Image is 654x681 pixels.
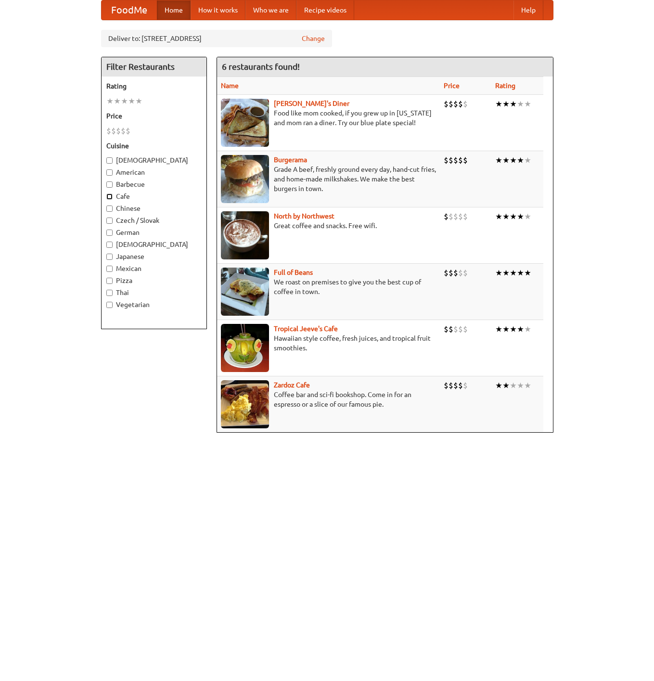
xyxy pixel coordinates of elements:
[444,99,449,109] li: $
[106,96,114,106] li: ★
[106,302,113,308] input: Vegetarian
[524,324,531,334] li: ★
[463,211,468,222] li: $
[463,155,468,166] li: $
[106,254,113,260] input: Japanese
[502,99,510,109] li: ★
[502,155,510,166] li: ★
[444,380,449,391] li: $
[106,141,202,151] h5: Cuisine
[106,240,202,249] label: [DEMOGRAPHIC_DATA]
[101,30,332,47] div: Deliver to: [STREET_ADDRESS]
[221,82,239,90] a: Name
[502,324,510,334] li: ★
[221,277,436,296] p: We roast on premises to give you the best cup of coffee in town.
[106,206,113,212] input: Chinese
[453,99,458,109] li: $
[495,155,502,166] li: ★
[517,99,524,109] li: ★
[495,211,502,222] li: ★
[302,34,325,43] a: Change
[221,211,269,259] img: north.jpg
[106,218,113,224] input: Czech / Slovak
[449,268,453,278] li: $
[453,211,458,222] li: $
[502,380,510,391] li: ★
[274,156,307,164] b: Burgerama
[517,380,524,391] li: ★
[524,268,531,278] li: ★
[221,165,436,193] p: Grade A beef, freshly ground every day, hand-cut fries, and home-made milkshakes. We make the bes...
[157,0,191,20] a: Home
[221,324,269,372] img: jeeves.jpg
[221,155,269,203] img: burgerama.jpg
[444,82,460,90] a: Price
[106,242,113,248] input: [DEMOGRAPHIC_DATA]
[274,100,349,107] a: [PERSON_NAME]'s Diner
[106,264,202,273] label: Mexican
[449,324,453,334] li: $
[463,324,468,334] li: $
[296,0,354,20] a: Recipe videos
[111,126,116,136] li: $
[463,268,468,278] li: $
[106,300,202,309] label: Vegetarian
[106,288,202,297] label: Thai
[106,252,202,261] label: Japanese
[121,96,128,106] li: ★
[453,380,458,391] li: $
[458,324,463,334] li: $
[274,212,334,220] a: North by Northwest
[106,157,113,164] input: [DEMOGRAPHIC_DATA]
[510,155,517,166] li: ★
[221,108,436,128] p: Food like mom cooked, if you grew up in [US_STATE] and mom ran a diner. Try our blue plate special!
[463,99,468,109] li: $
[274,381,310,389] b: Zardoz Cafe
[102,0,157,20] a: FoodMe
[245,0,296,20] a: Who we are
[444,324,449,334] li: $
[495,380,502,391] li: ★
[458,268,463,278] li: $
[449,99,453,109] li: $
[495,324,502,334] li: ★
[106,180,202,189] label: Barbecue
[135,96,142,106] li: ★
[106,230,113,236] input: German
[524,211,531,222] li: ★
[221,99,269,147] img: sallys.jpg
[106,181,113,188] input: Barbecue
[517,211,524,222] li: ★
[191,0,245,20] a: How it works
[453,324,458,334] li: $
[458,380,463,391] li: $
[510,99,517,109] li: ★
[221,380,269,428] img: zardoz.jpg
[449,380,453,391] li: $
[449,211,453,222] li: $
[274,269,313,276] a: Full of Beans
[510,324,517,334] li: ★
[517,155,524,166] li: ★
[106,167,202,177] label: American
[502,211,510,222] li: ★
[114,96,121,106] li: ★
[106,155,202,165] label: [DEMOGRAPHIC_DATA]
[524,99,531,109] li: ★
[510,380,517,391] li: ★
[449,155,453,166] li: $
[444,268,449,278] li: $
[517,268,524,278] li: ★
[444,155,449,166] li: $
[517,324,524,334] li: ★
[444,211,449,222] li: $
[116,126,121,136] li: $
[222,62,300,71] ng-pluralize: 6 restaurants found!
[458,99,463,109] li: $
[106,169,113,176] input: American
[274,325,338,333] a: Tropical Jeeve's Cafe
[458,211,463,222] li: $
